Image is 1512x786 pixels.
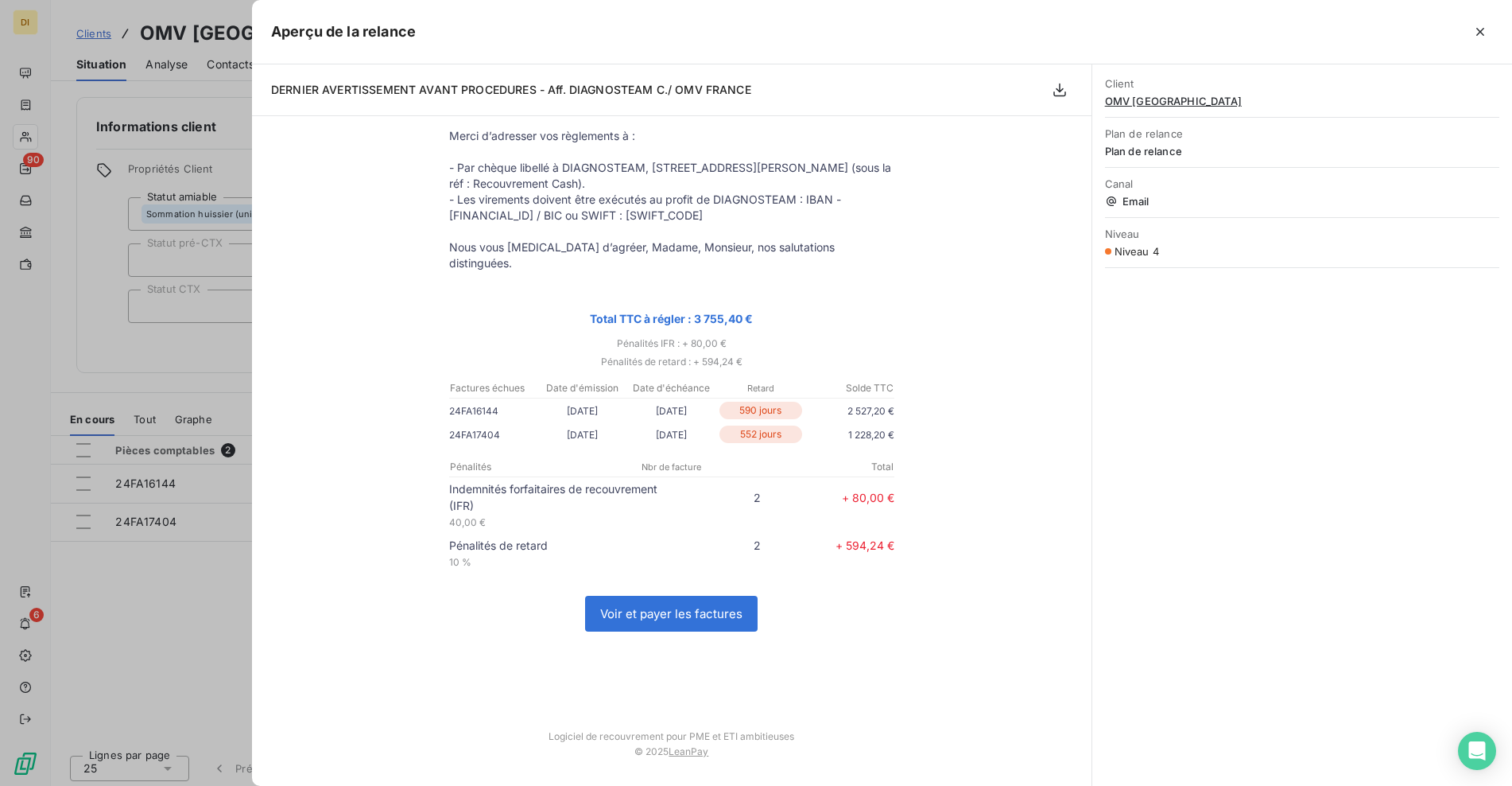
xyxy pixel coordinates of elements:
[433,742,910,773] td: © 2025
[449,192,894,224] p: - Les virements doivent être exécutés au profit de DIAGNOSTEAM : IBAN - [FINANCIAL_ID] / BIC ou S...
[271,21,416,43] h5: Aperçu de la relance
[271,83,751,96] span: DERNIER AVERTISSEMENT AVANT PROCEDURES - Aff. DIAGNOSTEAM C./ OMV FRANCE
[449,554,672,570] p: 10 %
[1105,228,1499,240] span: Niveau
[627,403,716,419] p: [DATE]
[672,537,761,554] p: 2
[450,460,597,474] p: Pénalités
[449,514,672,531] p: 40,00 €
[449,426,538,443] p: 24FA17404
[449,309,894,328] p: Total TTC à régler : 3 755,40 €
[1105,95,1499,107] span: OMV [GEOGRAPHIC_DATA]
[539,381,626,395] p: Date d'émission
[450,381,537,395] p: Factures échues
[1115,245,1159,258] span: Niveau 4
[672,489,761,506] p: 2
[1105,195,1499,208] span: Email
[805,403,894,419] p: 2 527,20 €
[719,426,802,443] p: 552 jours
[538,426,627,443] p: [DATE]
[761,537,894,554] p: + 594,24 €
[717,381,804,395] p: Retard
[449,128,894,144] p: Merci d’adresser vos règlements à :
[628,381,715,395] p: Date d'échéance
[805,426,894,443] p: 1 228,20 €
[538,403,627,419] p: [DATE]
[719,402,802,419] p: 590 jours
[433,714,910,742] td: Logiciel de recouvrement pour PME et ETI ambitieuses
[669,745,708,757] a: LeanPay
[433,352,910,371] p: Pénalités de retard : + 594,24 €
[433,334,910,352] p: Pénalités IFR : + 80,00 €
[1458,732,1496,770] div: Open Intercom Messenger
[627,426,716,443] p: [DATE]
[1105,77,1499,90] span: Client
[806,381,894,395] p: Solde TTC
[449,403,538,419] p: 24FA16144
[449,537,672,554] p: Pénalités de retard
[449,160,894,192] p: - Par chèque libellé à DIAGNOSTEAM, [STREET_ADDRESS][PERSON_NAME] (sous la réf : Recouvrement Cash).
[598,460,745,474] p: Nbr de facture
[1105,127,1499,140] span: Plan de relance
[746,460,894,474] p: Total
[449,239,894,271] p: Nous vous [MEDICAL_DATA] d’agréer, Madame, Monsieur, nos salutations distinguées.
[1105,145,1499,158] span: Plan de relance
[1105,177,1499,190] span: Canal
[761,489,894,506] p: + 80,00 €
[586,597,757,631] a: Voir et payer les factures
[449,481,672,514] p: Indemnités forfaitaires de recouvrement (IFR)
